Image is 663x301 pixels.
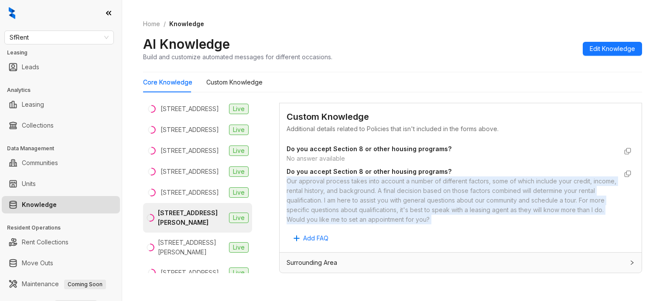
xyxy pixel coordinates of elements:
button: Add FAQ [287,231,335,245]
a: Communities [22,154,58,172]
div: Custom Knowledge [206,78,263,87]
span: Live [229,242,249,253]
a: Home [141,19,162,29]
span: Live [229,145,249,156]
li: / [164,19,166,29]
h3: Leasing [7,49,122,57]
div: Additional details related to Policies that isn't included in the forms above. [287,124,635,134]
a: Units [22,175,36,193]
li: Maintenance [2,275,120,293]
li: Move Outs [2,254,120,272]
a: Leasing [22,96,44,113]
div: [STREET_ADDRESS][PERSON_NAME] [158,238,226,257]
span: Coming Soon [64,280,106,289]
a: Rent Collections [22,233,68,251]
div: Surrounding Area [280,253,642,273]
li: Leasing [2,96,120,113]
div: [STREET_ADDRESS][PERSON_NAME] [158,208,226,227]
span: Live [229,187,249,198]
div: [STREET_ADDRESS] [161,125,219,135]
button: Edit Knowledge [583,42,642,56]
span: Live [229,104,249,114]
div: [STREET_ADDRESS] [161,188,219,197]
span: collapsed [629,260,635,265]
strong: Do you accept Section 8 or other housing programs? [287,168,451,175]
span: Surrounding Area [287,258,337,267]
div: [STREET_ADDRESS] [161,146,219,156]
li: Units [2,175,120,193]
span: Knowledge [169,20,204,27]
div: No answer available [287,154,617,163]
div: Core Knowledge [143,78,192,87]
div: [STREET_ADDRESS] [161,268,219,277]
li: Rent Collections [2,233,120,251]
div: [STREET_ADDRESS] [161,104,219,114]
span: Live [229,125,249,135]
h3: Analytics [7,86,122,94]
li: Leads [2,58,120,76]
span: Edit Knowledge [590,44,635,54]
img: logo [9,7,15,19]
a: Move Outs [22,254,53,272]
span: Add FAQ [303,233,328,243]
span: Live [229,166,249,177]
span: Live [229,267,249,278]
h2: AI Knowledge [143,36,230,52]
a: Collections [22,117,54,134]
a: Knowledge [22,196,57,213]
li: Collections [2,117,120,134]
li: Communities [2,154,120,172]
div: [STREET_ADDRESS] [161,167,219,176]
div: Custom Knowledge [287,110,635,124]
h3: Resident Operations [7,224,122,232]
span: SfRent [10,31,109,44]
a: Leads [22,58,39,76]
li: Knowledge [2,196,120,213]
strong: Do you accept Section 8 or other housing programs? [287,145,451,152]
div: Build and customize automated messages for different occasions. [143,52,332,61]
div: Our approval process takes into account a number of different factors, some of which include your... [287,176,617,224]
h3: Data Management [7,145,122,152]
span: Live [229,213,249,223]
